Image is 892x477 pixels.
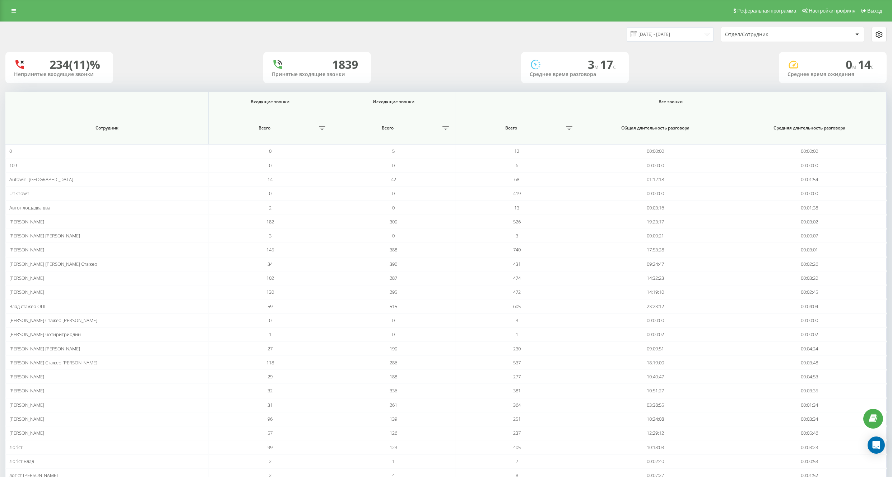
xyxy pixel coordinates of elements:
span: 1 [516,331,518,337]
span: Входящие звонки [218,99,322,105]
td: 00:01:54 [733,173,887,186]
td: 10:51:27 [579,384,733,398]
span: 472 [513,289,521,295]
td: 00:04:24 [733,341,887,355]
span: [PERSON_NAME] Стажер [PERSON_NAME] [9,359,97,366]
td: 00:02:40 [579,454,733,468]
div: 234 (11)% [50,58,100,71]
span: 188 [390,373,397,380]
span: [PERSON_NAME] [PERSON_NAME] Стажер [9,261,97,267]
td: 01:12:18 [579,173,733,186]
span: c [613,63,616,71]
td: 00:03:34 [733,412,887,426]
td: 00:03:01 [733,243,887,257]
span: Автоплощадка два [9,204,50,211]
span: 286 [390,359,397,366]
span: 405 [513,444,521,450]
td: 00:01:34 [733,398,887,412]
span: 237 [513,430,521,436]
span: Всего [459,125,563,131]
td: 17:53:28 [579,243,733,257]
span: 336 [390,387,397,394]
td: 23:23:12 [579,299,733,313]
td: 00:02:45 [733,285,887,299]
span: 190 [390,345,397,352]
span: 139 [390,416,397,422]
span: 14 [858,57,874,72]
td: 00:05:46 [733,426,887,440]
div: Отдел/Сотрудник [725,32,811,38]
span: [PERSON_NAME] чотиритриодин [9,331,81,337]
span: Общая длительность разговора [589,125,721,131]
span: [PERSON_NAME] [9,402,44,408]
span: 300 [390,218,397,225]
span: 17 [600,57,616,72]
span: 2 [269,204,271,211]
td: 00:00:00 [733,313,887,327]
span: 57 [268,430,273,436]
div: Среднее время разговора [530,71,620,77]
span: 27 [268,345,273,352]
span: 230 [513,345,521,352]
span: 364 [513,402,521,408]
td: 00:00:00 [733,186,887,200]
span: [PERSON_NAME] [9,373,44,380]
span: 1 [392,458,395,464]
span: 0 [392,331,395,337]
div: Принятые входящие звонки [272,71,362,77]
span: 6 [516,162,518,169]
span: Все звонки [480,99,861,105]
span: 96 [268,416,273,422]
td: 00:04:53 [733,370,887,384]
span: 145 [266,246,274,253]
span: 0 [392,190,395,197]
span: 0 [846,57,858,72]
span: 109 [9,162,17,169]
span: Autowini [GEOGRAPHIC_DATA] [9,176,73,183]
td: 12:29:12 [579,426,733,440]
span: 295 [390,289,397,295]
span: 0 [269,162,271,169]
span: [PERSON_NAME] Стажер [PERSON_NAME] [9,317,97,323]
span: м [594,63,600,71]
span: [PERSON_NAME] [9,275,44,281]
td: 00:00:02 [579,327,733,341]
span: [PERSON_NAME] [9,387,44,394]
span: 474 [513,275,521,281]
span: Средняя длительность разговора [743,125,875,131]
td: 14:19:10 [579,285,733,299]
td: 00:03:23 [733,440,887,454]
span: 740 [513,246,521,253]
td: 00:03:16 [579,200,733,214]
td: 00:02:26 [733,257,887,271]
td: 10:18:03 [579,440,733,454]
span: Всего [212,125,316,131]
span: 0 [392,232,395,239]
span: 526 [513,218,521,225]
td: 00:00:00 [579,186,733,200]
span: 34 [268,261,273,267]
td: 19:23:17 [579,215,733,229]
span: Реферальная программа [737,8,796,14]
span: 59 [268,303,273,310]
span: 126 [390,430,397,436]
span: 29 [268,373,273,380]
span: 605 [513,303,521,310]
td: 18:19:00 [579,356,733,370]
span: 182 [266,218,274,225]
td: 09:24:47 [579,257,733,271]
span: 14 [268,176,273,183]
td: 09:09:51 [579,341,733,355]
span: [PERSON_NAME] [9,246,44,253]
td: 00:03:02 [733,215,887,229]
span: Настройки профиля [809,8,855,14]
div: Непринятые входящие звонки [14,71,104,77]
span: Логіст Влад [9,458,34,464]
span: [PERSON_NAME] [9,430,44,436]
span: м [852,63,858,71]
td: 03:38:55 [579,398,733,412]
td: 00:00:00 [579,144,733,158]
span: 431 [513,261,521,267]
span: 102 [266,275,274,281]
span: 3 [588,57,600,72]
